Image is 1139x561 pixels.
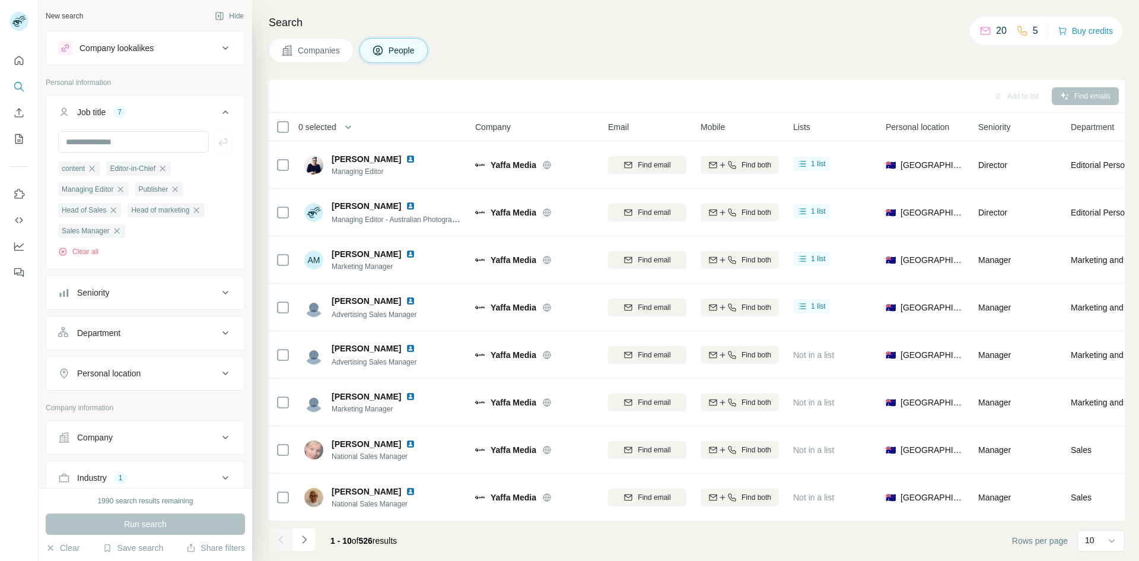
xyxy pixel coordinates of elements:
div: 7 [113,107,126,118]
span: Marketing Manager [332,404,429,414]
img: LinkedIn logo [406,296,415,306]
img: Logo of Yaffa Media [475,398,485,407]
span: Companies [298,45,341,56]
span: Find both [742,302,771,313]
button: Dashboard [9,236,28,257]
span: Yaffa Media [491,397,536,408]
span: results [330,536,397,546]
span: 1 - 10 [330,536,352,546]
h4: Search [269,14,1125,31]
img: LinkedIn logo [406,344,415,353]
img: Avatar [304,488,323,507]
button: Clear [46,542,79,554]
span: Managing Editor [332,166,429,177]
span: Editor-in-Chief [110,163,155,174]
span: Managing Editor - Australian Photography [332,214,463,224]
span: Department [1071,121,1114,133]
span: [GEOGRAPHIC_DATA] [901,302,964,313]
span: [GEOGRAPHIC_DATA] [901,349,964,361]
img: LinkedIn logo [406,487,415,496]
button: Find both [701,299,779,316]
span: Find both [742,207,771,218]
button: Find email [608,299,686,316]
button: Find both [701,156,779,174]
div: Company [77,432,113,443]
button: Find email [608,156,686,174]
span: 526 [359,536,373,546]
button: Hide [206,7,252,25]
span: 1 list [811,253,826,264]
span: [PERSON_NAME] [332,248,401,260]
span: Company [475,121,511,133]
button: Share filters [186,542,245,554]
span: [PERSON_NAME] [332,438,401,450]
button: Find email [608,204,686,221]
img: Logo of Yaffa Media [475,255,485,265]
button: Navigate to next page [292,528,316,552]
span: Head of Sales [62,205,106,215]
span: Yaffa Media [491,444,536,456]
span: [GEOGRAPHIC_DATA] [901,397,964,408]
img: Avatar [304,393,323,412]
img: Logo of Yaffa Media [475,493,485,502]
span: Find both [742,492,771,503]
button: Save search [103,542,163,554]
span: Find both [742,397,771,408]
img: Logo of Yaffa Media [475,160,485,170]
span: Mobile [701,121,725,133]
span: 🇦🇺 [886,492,896,503]
span: Seniority [978,121,1010,133]
span: of [352,536,359,546]
button: Use Surfe on LinkedIn [9,183,28,205]
span: Yaffa Media [491,302,536,313]
p: Company information [46,402,245,413]
p: 10 [1085,534,1095,546]
span: Manager [978,398,1011,407]
button: Personal location [46,359,244,388]
span: [GEOGRAPHIC_DATA] [901,207,964,218]
span: 🇦🇺 [886,397,896,408]
div: Department [77,327,120,339]
button: Quick start [9,50,28,71]
p: 20 [996,24,1007,38]
p: 5 [1033,24,1038,38]
span: Personal location [886,121,949,133]
p: Personal information [46,77,245,88]
button: Company [46,423,244,452]
span: Managing Editor [62,184,113,195]
div: AM [304,251,323,270]
img: Avatar [304,156,323,175]
button: Find both [701,251,779,269]
span: Find both [742,160,771,170]
span: 🇦🇺 [886,349,896,361]
span: [PERSON_NAME] [332,486,401,497]
span: People [389,45,416,56]
span: Sales [1071,492,1092,503]
button: Find both [701,489,779,506]
span: Advertising Sales Manager [332,358,416,366]
span: Find email [638,492,670,503]
span: Sales Manager [62,226,110,236]
img: Avatar [304,440,323,459]
div: Company lookalikes [79,42,154,54]
span: Lists [793,121,810,133]
span: [PERSON_NAME] [332,153,401,165]
span: 🇦🇺 [886,444,896,456]
button: Buy credits [1058,23,1113,39]
span: 1 list [811,301,826,312]
div: New search [46,11,83,21]
span: 1 list [811,206,826,217]
span: Find email [638,397,670,408]
span: Find email [638,255,670,265]
span: Find email [638,207,670,218]
span: Manager [978,445,1011,455]
span: Not in a list [793,445,834,455]
span: [PERSON_NAME] [332,391,401,402]
span: [GEOGRAPHIC_DATA] [901,254,964,266]
button: Find both [701,441,779,459]
span: 🇦🇺 [886,207,896,218]
span: Director [978,160,1007,170]
span: Yaffa Media [491,492,536,503]
span: Find email [638,350,670,360]
button: Use Surfe API [9,210,28,231]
